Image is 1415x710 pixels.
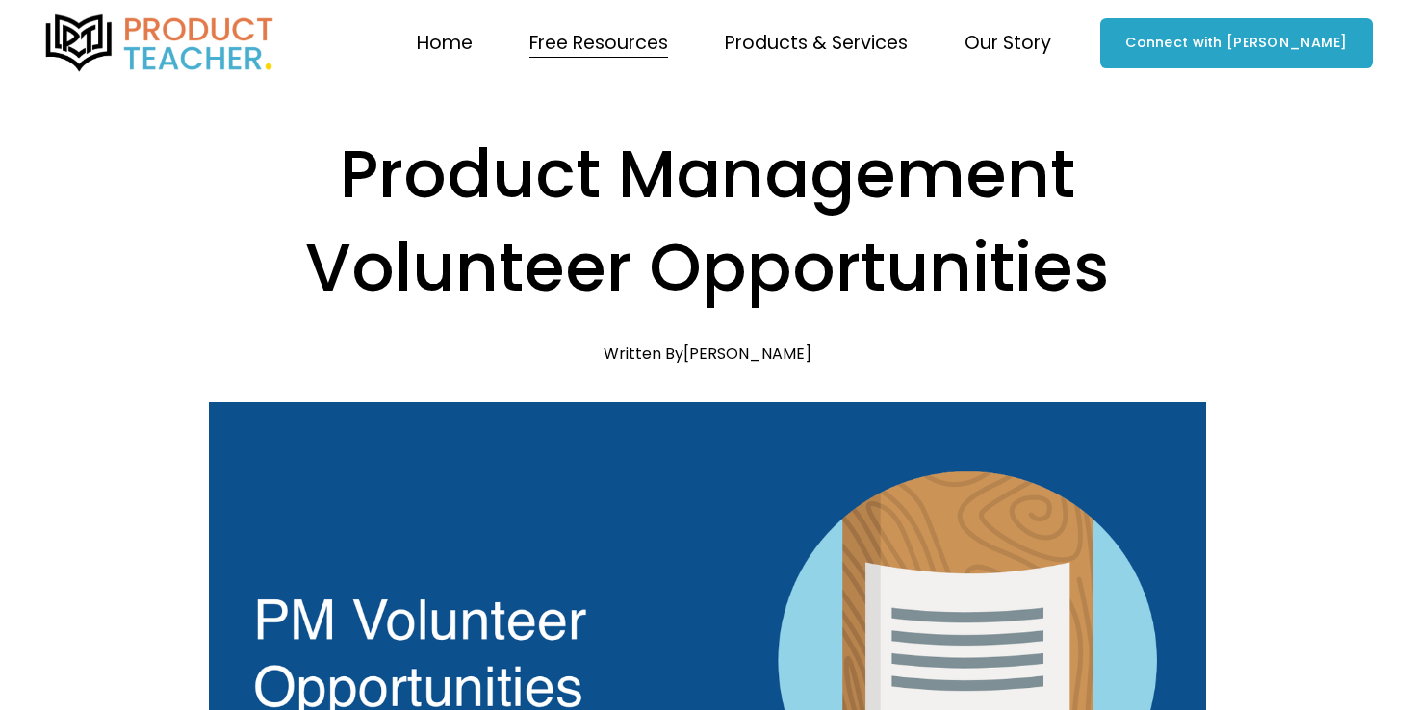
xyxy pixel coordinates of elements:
[725,24,908,62] a: folder dropdown
[1100,18,1373,68] a: Connect with [PERSON_NAME]
[42,14,277,72] img: Product Teacher
[529,24,668,62] a: folder dropdown
[529,26,668,60] span: Free Resources
[209,128,1206,314] h1: Product Management Volunteer Opportunities
[965,26,1051,60] span: Our Story
[725,26,908,60] span: Products & Services
[604,344,811,363] div: Written By
[417,24,473,62] a: Home
[683,342,811,365] a: [PERSON_NAME]
[965,24,1051,62] a: folder dropdown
